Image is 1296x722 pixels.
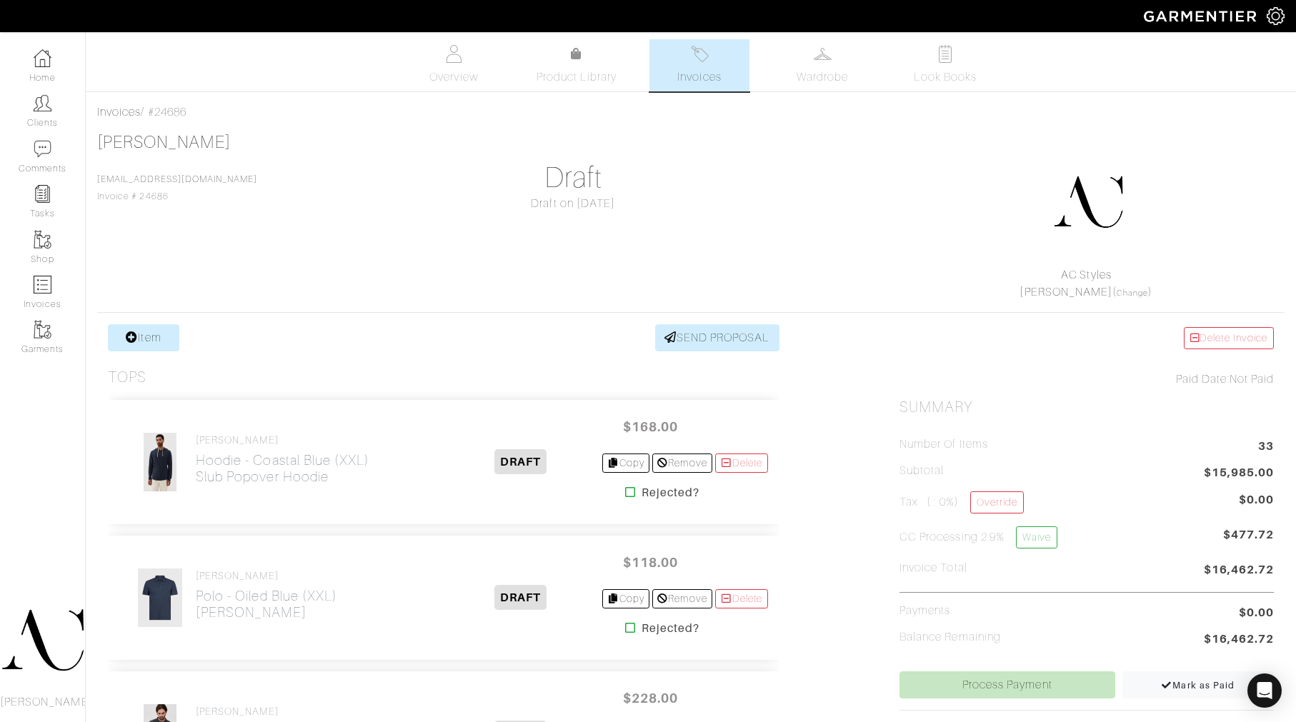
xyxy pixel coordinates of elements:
[772,39,872,91] a: Wardrobe
[899,371,1274,388] div: Not Paid
[196,588,337,621] h2: Polo - Oiled Blue (XXL) [PERSON_NAME]
[814,45,832,63] img: wardrobe-487a4870c1b7c33e795ec22d11cfc2ed9d08956e64fb3008fe2437562e282088.svg
[715,453,768,473] a: Delete
[108,324,179,351] a: Item
[34,185,51,203] img: reminder-icon-8004d30b9f0a5d33ae49ab947aed9ed385cf756f9e5892f1edd6e32f2345188e.png
[899,604,950,618] h5: Payments
[1267,7,1285,25] img: gear-icon-white-bd11855cb880d31180b6d7d6211b90ccbf57a29d726f0c71d8c61bd08dd39cc2.png
[34,94,51,112] img: clients-icon-6bae9207a08558b7cb47a8932f037763ab4055f8c8b6bfacd5dc20c3e0201464.png
[34,140,51,158] img: comment-icon-a0a6a9ef722e966f86d9cbdc48e553b5cf19dbc54f86b18d962a5391bc8f6eb6.png
[905,266,1267,301] div: ( )
[899,526,1057,548] h5: CC Processing 2.9%
[1184,327,1274,349] a: Delete Invoice
[602,589,650,608] a: Copy
[895,39,995,91] a: Look Books
[655,324,779,351] a: SEND PROPOSAL
[537,69,617,86] span: Product Library
[1161,680,1235,691] span: Mark as Paid
[34,49,51,67] img: dashboard-icon-dbcd8f5a0b271acd01030246c82b418ddd0df26cd7fceb0bd07c9910d44c42f6.png
[608,411,694,442] span: $168.00
[196,570,337,582] h4: [PERSON_NAME]
[715,589,768,608] a: Delete
[797,69,848,86] span: Wardrobe
[899,464,944,478] h5: Subtotal
[1016,526,1057,548] a: Waive
[404,39,504,91] a: Overview
[649,39,749,91] a: Invoices
[494,449,547,474] span: DRAFT
[970,491,1024,513] a: Override
[386,195,760,212] div: Draft on [DATE]
[1117,289,1148,297] a: Change
[1239,491,1274,508] span: $0.00
[652,453,712,473] a: Remove
[1020,286,1112,299] a: [PERSON_NAME]
[1258,438,1274,457] span: 33
[34,276,51,294] img: orders-icon-0abe47150d42831381b5fb84f609e132dff9fe21cb692f30cb5eec754e2cba89.png
[97,174,257,184] a: [EMAIL_ADDRESS][DOMAIN_NAME]
[137,568,183,628] img: 8rpU9FzmejQjWiVWGpGhQZAb
[899,561,967,575] h5: Invoice Total
[1204,561,1275,581] span: $16,462.72
[1239,604,1274,621] span: $0.00
[602,453,650,473] a: Copy
[1137,4,1267,29] img: garmentier-logo-header-white-b43fb05a5012e4ada735d5af1a66efaba907eab6374d6393d1fbf88cb4ef424d.png
[1223,526,1274,554] span: $477.72
[386,161,760,195] h1: Draft
[608,683,694,713] span: $228.00
[899,438,988,451] h5: Number of Items
[429,69,477,86] span: Overview
[608,547,694,578] span: $118.00
[34,321,51,339] img: garments-icon-b7da505a4dc4fd61783c78ac3ca0ef83fa9d6f193b1c9dc38574b1d14d53ca28.png
[97,174,257,201] span: Invoice # 24686
[642,484,699,501] strong: Rejected?
[914,69,977,86] span: Look Books
[1176,373,1230,386] span: Paid Date:
[196,434,369,485] a: [PERSON_NAME] Hoodie - Coastal Blue (XXL)Slub Popover Hoodie
[494,585,547,610] span: DRAFT
[1061,269,1111,281] a: AC.Styles
[196,434,369,446] h4: [PERSON_NAME]
[97,106,141,119] a: Invoices
[1247,673,1282,708] div: Open Intercom Messenger
[1204,631,1275,650] span: $16,462.72
[97,133,231,151] a: [PERSON_NAME]
[652,589,712,608] a: Remove
[642,620,699,637] strong: Rejected?
[34,231,51,249] img: garments-icon-b7da505a4dc4fd61783c78ac3ca0ef83fa9d6f193b1c9dc38574b1d14d53ca28.png
[445,45,463,63] img: basicinfo-40fd8af6dae0f16599ec9e87c0ef1c0a1fdea2edbe929e3d69a839185d80c458.svg
[899,491,1024,513] h5: Tax ( : 0%)
[97,104,1285,121] div: / #24686
[899,398,1274,416] h2: Summary
[937,45,954,63] img: todo-9ac3debb85659649dc8f770b8b6100bb5dab4b48dedcbae339e5042a72dfd3cc.svg
[108,368,146,386] h3: Tops
[1122,671,1274,698] a: Mark as Paid
[527,46,627,86] a: Product Library
[899,671,1115,698] a: Process Payment
[1052,166,1124,238] img: DupYt8CPKc6sZyAt3svX5Z74.png
[143,432,177,492] img: LDMuNE4ARgGycdrJnYL72EoL
[677,69,721,86] span: Invoices
[196,452,369,485] h2: Hoodie - Coastal Blue (XXL) Slub Popover Hoodie
[899,631,1001,644] h5: Balance Remaining
[196,706,386,718] h4: [PERSON_NAME]
[691,45,709,63] img: orders-27d20c2124de7fd6de4e0e44c1d41de31381a507db9b33961299e4e07d508b8c.svg
[196,570,337,621] a: [PERSON_NAME] Polo - Oiled Blue (XXL)[PERSON_NAME]
[1204,464,1275,483] span: $15,985.00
